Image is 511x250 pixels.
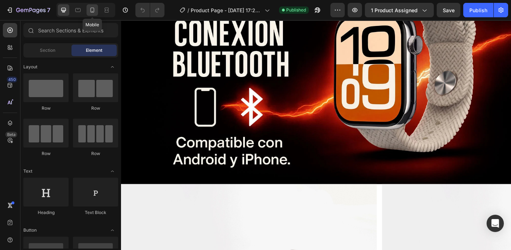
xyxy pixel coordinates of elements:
button: 7 [3,3,54,17]
div: Row [23,150,69,157]
span: / [187,6,189,14]
span: Text [23,168,32,174]
span: Toggle open [107,224,118,236]
div: Row [73,150,118,157]
button: 1 product assigned [365,3,434,17]
div: Beta [5,132,17,137]
span: Published [286,7,306,13]
span: Save [443,7,455,13]
div: Publish [469,6,487,14]
div: Open Intercom Messenger [487,215,504,232]
input: Search Sections & Elements [23,23,118,37]
span: Element [86,47,102,54]
button: Publish [463,3,493,17]
span: Button [23,227,37,233]
span: Toggle open [107,61,118,73]
span: Section [40,47,55,54]
p: 7 [47,6,50,14]
div: Text Block [73,209,118,216]
div: 450 [7,77,17,82]
span: Layout [23,64,37,70]
div: Row [73,105,118,112]
span: 1 product assigned [371,6,418,14]
div: Heading [23,209,69,216]
button: Save [437,3,460,17]
span: Toggle open [107,165,118,177]
div: Undo/Redo [135,3,164,17]
span: Product Page - [DATE] 17:23:49 [191,6,262,14]
div: Row [23,105,69,112]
